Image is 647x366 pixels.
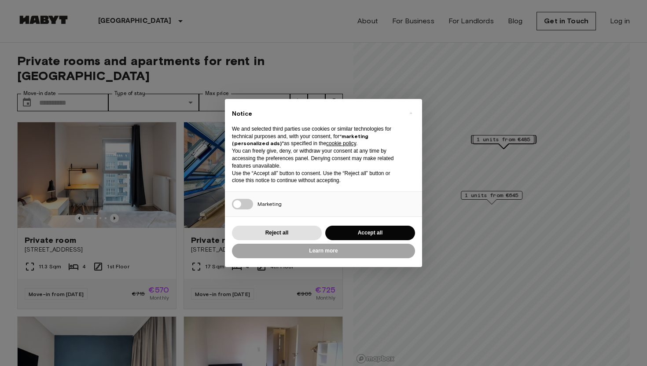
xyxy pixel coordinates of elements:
[232,244,415,258] button: Learn more
[232,133,368,147] strong: “marketing (personalized ads)”
[232,170,401,185] p: Use the “Accept all” button to consent. Use the “Reject all” button or close this notice to conti...
[409,108,412,118] span: ×
[232,226,322,240] button: Reject all
[326,140,356,146] a: cookie policy
[257,201,282,207] span: Marketing
[232,110,401,118] h2: Notice
[232,125,401,147] p: We and selected third parties use cookies or similar technologies for technical purposes and, wit...
[325,226,415,240] button: Accept all
[232,147,401,169] p: You can freely give, deny, or withdraw your consent at any time by accessing the preferences pane...
[404,106,418,120] button: Close this notice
